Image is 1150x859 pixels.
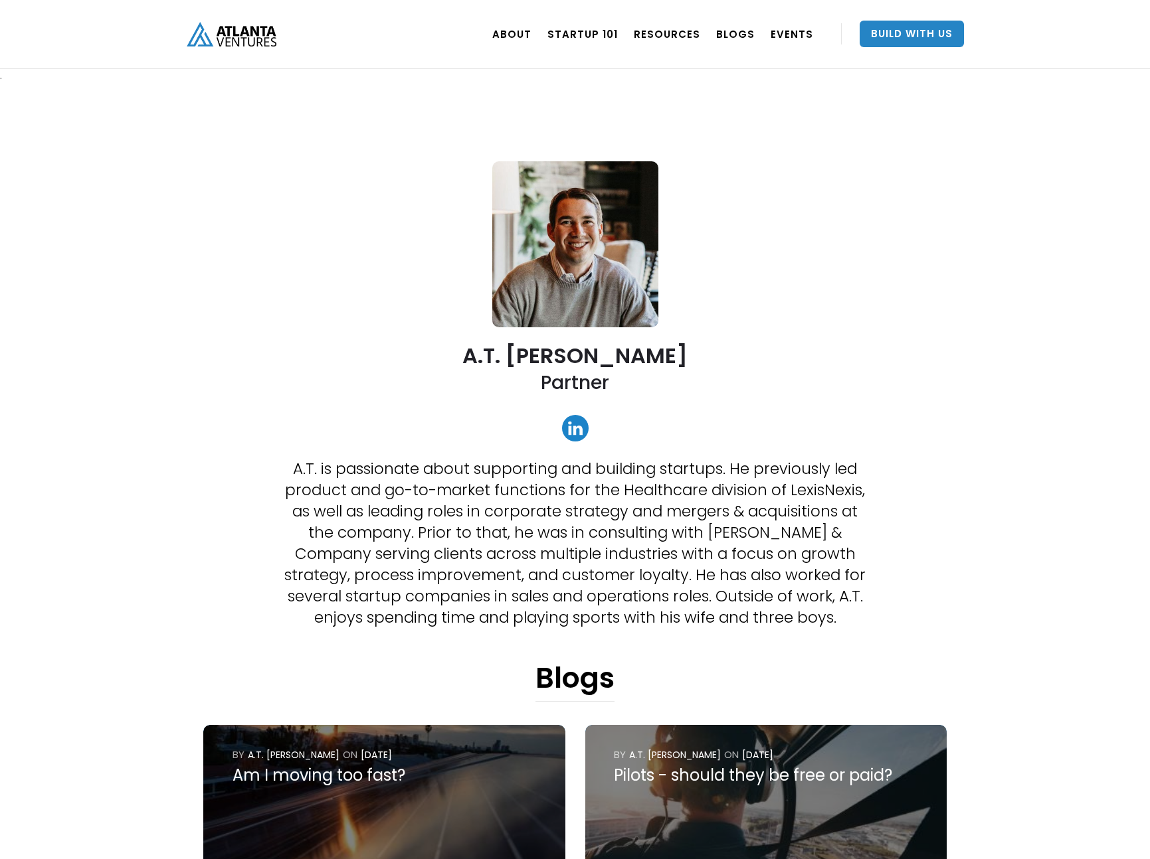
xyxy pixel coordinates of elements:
div: [DATE] [361,748,392,761]
a: Build With Us [860,21,964,47]
div: by [614,748,626,761]
a: Startup 101 [547,15,618,52]
div: Am I moving too fast? [233,765,536,786]
div: Pilots - should they be free or paid? [614,765,917,786]
div: by [233,748,244,761]
h1: Blogs [535,661,615,702]
div: A.T. [PERSON_NAME] [248,748,339,761]
div: A.T. [PERSON_NAME] [629,748,721,761]
h2: A.T. [PERSON_NAME] [462,344,688,367]
div: ON [724,748,739,761]
a: BLOGS [716,15,755,52]
h2: Partner [541,370,609,395]
div: ON [343,748,357,761]
p: A.T. is passionate about supporting and building startups. He previously led product and go-to-ma... [278,458,872,628]
a: RESOURCES [634,15,700,52]
a: EVENTS [771,15,813,52]
a: ABOUT [492,15,531,52]
div: [DATE] [742,748,773,761]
